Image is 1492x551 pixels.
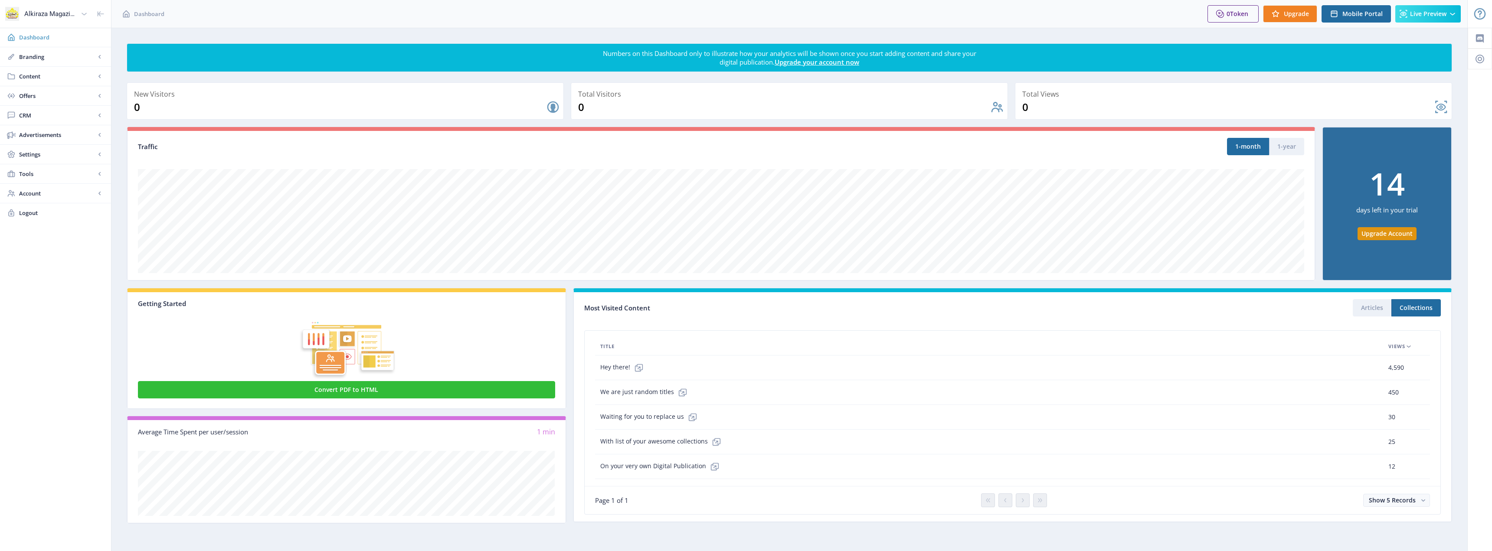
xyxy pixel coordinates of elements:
[600,341,615,352] span: Title
[134,100,546,114] div: 0
[1356,199,1418,227] div: days left in your trial
[19,209,104,217] span: Logout
[134,10,164,18] span: Dashboard
[1388,387,1399,398] span: 450
[138,142,721,152] div: Traffic
[138,427,347,437] div: Average Time Spent per user/session
[600,458,723,475] span: On your very own Digital Publication
[1269,138,1304,155] button: 1-year
[1363,494,1430,507] button: Show 5 Records
[19,52,95,61] span: Branding
[1369,168,1405,199] div: 14
[19,130,95,139] span: Advertisements
[578,100,990,114] div: 0
[1388,341,1405,352] span: Views
[600,433,725,450] span: With list of your awesome collections
[1022,100,1434,114] div: 0
[138,381,555,398] button: Convert PDF to HTML
[19,33,104,42] span: Dashboard
[19,170,95,178] span: Tools
[138,299,555,308] div: Getting Started
[1410,10,1446,17] span: Live Preview
[1395,5,1461,23] button: Live Preview
[1388,362,1404,373] span: 4,590
[1369,496,1416,504] span: Show 5 Records
[1388,461,1395,472] span: 12
[1391,299,1441,316] button: Collections
[578,88,1004,100] div: Total Visitors
[1227,138,1269,155] button: 1-month
[1388,437,1395,447] span: 25
[1284,10,1309,17] span: Upgrade
[19,72,95,81] span: Content
[600,384,691,401] span: We are just random titles
[600,408,701,426] span: Waiting for you to replace us
[24,4,77,23] div: Alkiraza Magazine dot org
[775,58,859,66] a: Upgrade your account now
[584,301,1013,315] div: Most Visited Content
[1230,10,1248,18] span: Token
[1207,5,1259,23] button: 0Token
[19,91,95,100] span: Offers
[1322,5,1391,23] button: Mobile Portal
[1353,299,1391,316] button: Articles
[5,7,19,21] img: key.png
[134,88,560,100] div: New Visitors
[1342,10,1383,17] span: Mobile Portal
[595,496,628,505] span: Page 1 of 1
[19,111,95,120] span: CRM
[1358,227,1417,240] button: Upgrade Account
[19,150,95,159] span: Settings
[347,427,555,437] div: 1 min
[1263,5,1317,23] button: Upgrade
[600,359,648,376] span: Hey there!
[602,49,977,66] div: Numbers on this Dashboard only to illustrate how your analytics will be shown once you start addi...
[138,308,555,379] img: graphic
[1388,412,1395,422] span: 30
[1022,88,1448,100] div: Total Views
[19,189,95,198] span: Account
